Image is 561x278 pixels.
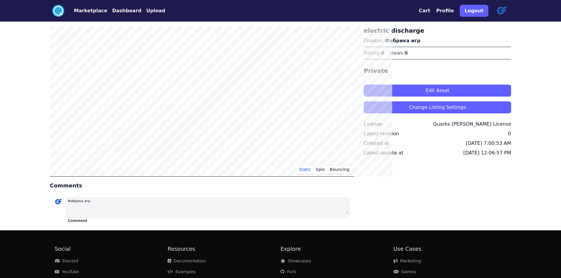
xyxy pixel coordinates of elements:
small: Фабрика игр [68,199,90,203]
div: Views: [389,49,408,57]
img: profile [53,197,63,207]
h2: Explore [280,245,393,253]
button: Spin [314,165,328,174]
a: Games [393,269,416,274]
a: YouTube [55,269,79,274]
a: Documentation [168,259,206,263]
div: [DATE] 12:06:57 PM [463,149,511,157]
h2: Social [55,245,168,253]
h4: Comments [50,181,354,190]
a: Showcases [280,259,311,263]
a: Dashboard [107,7,141,14]
button: Upload [146,7,165,14]
span: 6 [405,50,408,56]
a: Examples [168,269,196,274]
button: Cart [419,7,430,14]
button: Static [296,165,313,174]
div: [DATE] 7:00:53 AM [466,140,511,147]
a: Upload [141,7,165,14]
p: Creator: [364,37,511,44]
h2: Resources [168,245,280,253]
a: Marketing [393,259,421,263]
h3: electric discharge [364,26,511,35]
h4: Private [364,67,511,75]
button: Profile [436,7,454,14]
a: Marketplace [64,7,107,14]
button: Bouncing [327,165,352,174]
h2: Use Cases [393,245,506,253]
button: Change Listing Settings [364,101,511,113]
button: Logout [460,5,488,17]
button: Comment [68,218,87,223]
div: Quarks [PERSON_NAME] License [433,121,511,128]
a: Discord [55,259,78,263]
button: Marketplace [74,7,107,14]
div: 0 [508,130,511,137]
button: Edit Asset [364,85,511,97]
a: Edit Asset [364,80,511,97]
a: Logout [460,2,488,19]
button: Dashboard [112,7,141,14]
img: profile [494,4,509,18]
a: Фабрика игр [385,38,420,43]
a: Fork [280,269,296,274]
